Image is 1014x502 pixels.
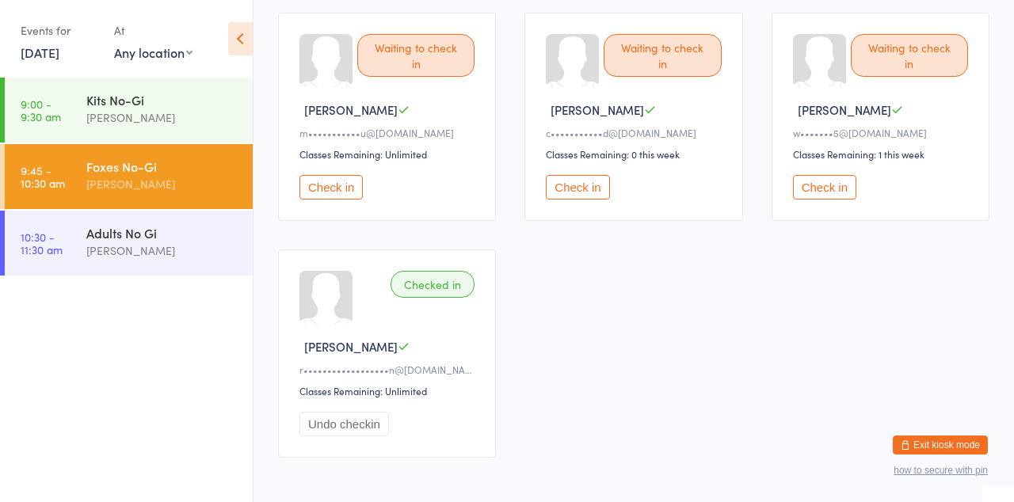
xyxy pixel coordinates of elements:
a: [DATE] [21,44,59,61]
div: r••••••••••••••••••n@[DOMAIN_NAME] [299,363,479,376]
button: Undo checkin [299,412,389,436]
div: m•••••••••••u@[DOMAIN_NAME] [299,126,479,139]
time: 9:00 - 9:30 am [21,97,61,123]
time: 10:30 - 11:30 am [21,230,63,256]
div: w•••••••5@[DOMAIN_NAME] [793,126,973,139]
div: Events for [21,17,98,44]
button: Check in [546,175,609,200]
button: Exit kiosk mode [893,435,988,454]
div: Waiting to check in [604,34,721,77]
div: Classes Remaining: 0 this week [546,147,726,161]
div: [PERSON_NAME] [86,108,239,127]
button: Check in [793,175,856,200]
div: Foxes No-Gi [86,158,239,175]
div: Kits No-Gi [86,91,239,108]
span: [PERSON_NAME] [304,101,398,118]
span: [PERSON_NAME] [304,338,398,355]
div: Classes Remaining: Unlimited [299,147,479,161]
a: 9:00 -9:30 amKits No-Gi[PERSON_NAME] [5,78,253,143]
div: [PERSON_NAME] [86,175,239,193]
div: [PERSON_NAME] [86,241,239,260]
div: Adults No Gi [86,224,239,241]
button: how to secure with pin [894,465,988,476]
div: Any location [114,44,193,61]
a: 9:45 -10:30 amFoxes No-Gi[PERSON_NAME] [5,144,253,209]
div: Classes Remaining: 1 this week [793,147,973,161]
div: Waiting to check in [357,34,475,77]
div: Classes Remaining: Unlimited [299,384,479,397]
span: [PERSON_NAME] [551,101,644,118]
div: At [114,17,193,44]
div: Waiting to check in [851,34,968,77]
time: 9:45 - 10:30 am [21,164,65,189]
div: Checked in [391,271,475,298]
span: [PERSON_NAME] [798,101,891,118]
a: 10:30 -11:30 amAdults No Gi[PERSON_NAME] [5,211,253,276]
button: Check in [299,175,363,200]
div: c•••••••••••d@[DOMAIN_NAME] [546,126,726,139]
